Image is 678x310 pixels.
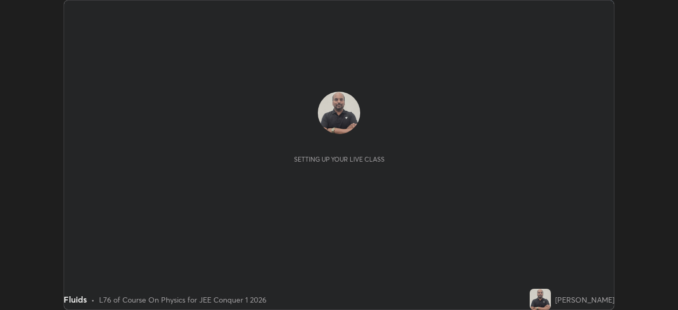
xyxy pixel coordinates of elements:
[318,92,360,134] img: ad3d2bda629b4948a669726d637ff7c6.jpg
[91,294,95,305] div: •
[555,294,614,305] div: [PERSON_NAME]
[99,294,266,305] div: L76 of Course On Physics for JEE Conquer 1 2026
[64,293,87,306] div: Fluids
[530,289,551,310] img: ad3d2bda629b4948a669726d637ff7c6.jpg
[294,155,385,163] div: Setting up your live class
